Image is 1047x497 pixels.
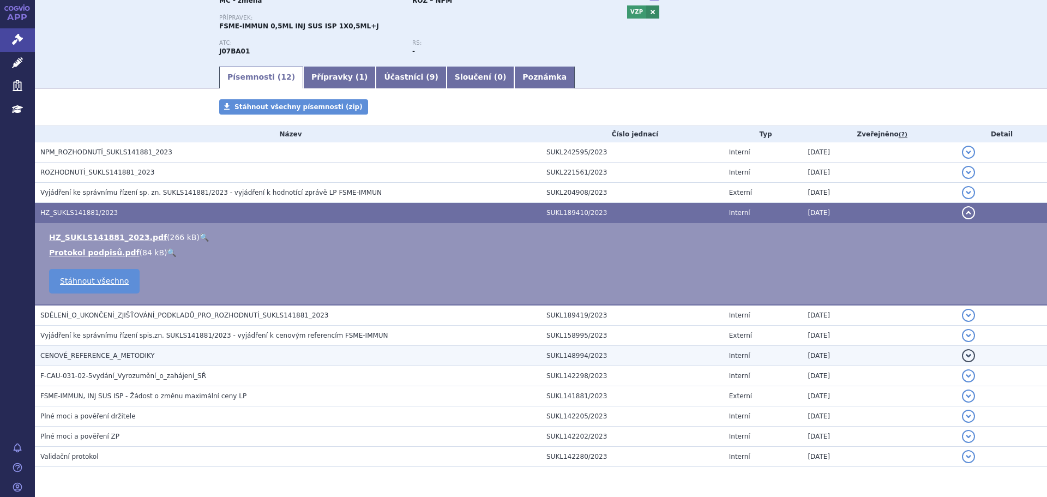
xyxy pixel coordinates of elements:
span: 1 [359,73,364,81]
span: Interní [729,169,750,176]
p: RS: [412,40,594,46]
a: HZ_SUKLS141881_2023.pdf [49,233,167,242]
td: [DATE] [802,326,956,346]
span: SDĚLENÍ_O_UKONČENÍ_ZJIŠŤOVÁNÍ_PODKLADŮ_PRO_ROZHODNUTÍ_SUKLS141881_2023 [40,312,328,319]
td: [DATE] [802,427,956,447]
td: SUKL142280/2023 [541,447,724,467]
span: Interní [729,148,750,156]
a: Poznámka [514,67,575,88]
th: Zveřejněno [802,126,956,142]
th: Číslo jednací [541,126,724,142]
th: Detail [956,126,1047,142]
button: detail [962,430,975,443]
a: 🔍 [167,248,176,257]
span: Stáhnout všechny písemnosti (zip) [234,103,363,111]
td: [DATE] [802,163,956,183]
button: detail [962,390,975,403]
span: HZ_SUKLS141881/2023 [40,209,118,217]
td: [DATE] [802,346,956,366]
td: SUKL204908/2023 [541,183,724,203]
td: SUKL148994/2023 [541,346,724,366]
button: detail [962,206,975,219]
a: VZP [627,5,646,19]
td: [DATE] [802,366,956,386]
td: SUKL189410/2023 [541,203,724,223]
th: Typ [724,126,803,142]
td: [DATE] [802,203,956,223]
button: detail [962,450,975,463]
td: SUKL142298/2023 [541,366,724,386]
span: ROZHODNUTÍ_SUKLS141881_2023 [40,169,154,176]
a: Stáhnout všechny písemnosti (zip) [219,99,368,115]
button: detail [962,186,975,199]
span: Interní [729,453,750,460]
span: Interní [729,412,750,420]
a: Účastníci (9) [376,67,446,88]
td: SUKL142205/2023 [541,406,724,427]
span: Plné moci a pověření ZP [40,433,119,440]
li: ( ) [49,232,1036,243]
td: SUKL242595/2023 [541,142,724,163]
p: ATC: [219,40,401,46]
td: SUKL158995/2023 [541,326,724,346]
button: detail [962,146,975,159]
span: 84 kB [142,248,164,257]
strong: - [412,47,415,55]
td: [DATE] [802,386,956,406]
button: detail [962,309,975,322]
span: F-CAU-031-02-5vydání_Vyrozumění_o_zahájení_SŘ [40,372,206,380]
span: Plné moci a pověření držitele [40,412,136,420]
th: Název [35,126,541,142]
td: [DATE] [802,447,956,467]
a: Stáhnout všechno [49,269,140,294]
span: Externí [729,189,752,196]
span: Interní [729,372,750,380]
td: [DATE] [802,142,956,163]
span: NPM_ROZHODNUTÍ_SUKLS141881_2023 [40,148,172,156]
td: [DATE] [802,305,956,326]
td: [DATE] [802,406,956,427]
span: Validační protokol [40,453,99,460]
td: SUKL142202/2023 [541,427,724,447]
li: ( ) [49,247,1036,258]
td: SUKL221561/2023 [541,163,724,183]
a: Písemnosti (12) [219,67,303,88]
a: 🔍 [200,233,209,242]
span: 266 kB [170,233,197,242]
span: Vyjádření ke správnímu řízení sp. zn. SUKLS141881/2023 - vyjádření k hodnotící zprávě LP FSME-IMMUN [40,189,382,196]
a: Protokol podpisů.pdf [49,248,140,257]
a: Přípravky (1) [303,67,376,88]
span: Interní [729,433,750,440]
span: 9 [430,73,435,81]
td: SUKL189419/2023 [541,305,724,326]
span: Externí [729,392,752,400]
span: 0 [497,73,503,81]
span: Vyjádření ke správnímu řízení spis.zn. SUKLS141881/2023 - vyjádření k cenovým referencím FSME-IMMUN [40,332,388,339]
a: Sloučení (0) [447,67,514,88]
button: detail [962,329,975,342]
span: CENOVÉ_REFERENCE_A_METODIKY [40,352,155,360]
button: detail [962,369,975,382]
td: [DATE] [802,183,956,203]
span: FSME-IMMUN 0,5ML INJ SUS ISP 1X0,5ML+J [219,22,379,30]
span: 12 [281,73,291,81]
span: Interní [729,209,750,217]
abbr: (?) [899,131,907,139]
td: SUKL141881/2023 [541,386,724,406]
span: FSME-IMMUN, INJ SUS ISP - Žádost o změnu maximální ceny LP [40,392,246,400]
strong: KLÍŠŤOVÁ ENCEFALITIDA, INAKTIVOVANÝ CELÝ VIRUS [219,47,250,55]
button: detail [962,410,975,423]
button: detail [962,166,975,179]
span: Interní [729,312,750,319]
p: Přípravek: [219,15,605,21]
span: Interní [729,352,750,360]
button: detail [962,349,975,362]
span: Externí [729,332,752,339]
